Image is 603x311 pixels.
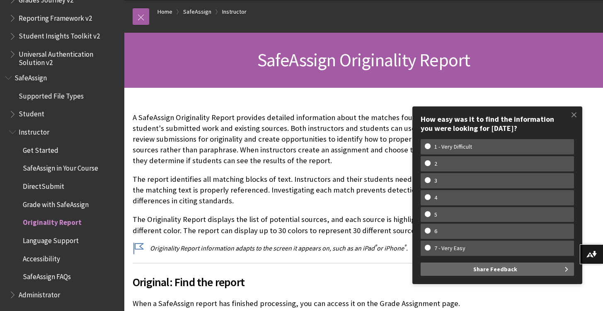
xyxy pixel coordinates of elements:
span: Student Insights Toolkit v2 [19,29,100,41]
w-span: 3 [425,177,447,184]
span: Supported File Types [19,89,84,100]
span: Language Support [23,234,79,245]
span: Administrator [19,288,60,299]
span: SafeAssign FAQs [23,270,71,281]
span: Share Feedback [473,263,517,276]
span: Original: Find the report [133,273,472,291]
p: Originality Report information adapts to the screen it appears on, such as an iPad or iPhone . [133,243,472,253]
span: Grade with SafeAssign [23,198,89,209]
a: Home [157,7,172,17]
span: Reporting Framework v2 [19,11,92,22]
span: SafeAssign [15,71,47,82]
span: Originality Report [23,216,82,227]
p: The report identifies all matching blocks of text. Instructors and their students need to determi... [133,174,472,207]
a: Instructor [222,7,247,17]
w-span: 5 [425,211,447,218]
sup: ® [375,243,377,249]
span: SafeAssign in Your Course [23,162,98,173]
w-span: 6 [425,228,447,235]
span: Accessibility [23,252,60,263]
w-span: 7 - Very Easy [425,245,475,252]
span: Student [19,107,44,118]
span: Universal Authentication Solution v2 [19,47,119,67]
w-span: 2 [425,160,447,167]
span: SafeAssign Originality Report [257,48,470,71]
a: SafeAssign [183,7,211,17]
button: Share Feedback [421,263,574,276]
span: Instructor [19,125,49,136]
p: The Originality Report displays the list of potential sources, and each source is highlighted in ... [133,214,472,236]
div: How easy was it to find the information you were looking for [DATE]? [421,115,574,133]
span: DirectSubmit [23,179,64,190]
sup: ® [404,243,406,249]
w-span: 4 [425,194,447,201]
nav: Book outline for Blackboard SafeAssign [5,71,119,302]
w-span: 1 - Very Difficult [425,143,482,150]
span: Get Started [23,143,58,154]
p: A SafeAssign Originality Report provides detailed information about the matches found between a s... [133,112,472,166]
